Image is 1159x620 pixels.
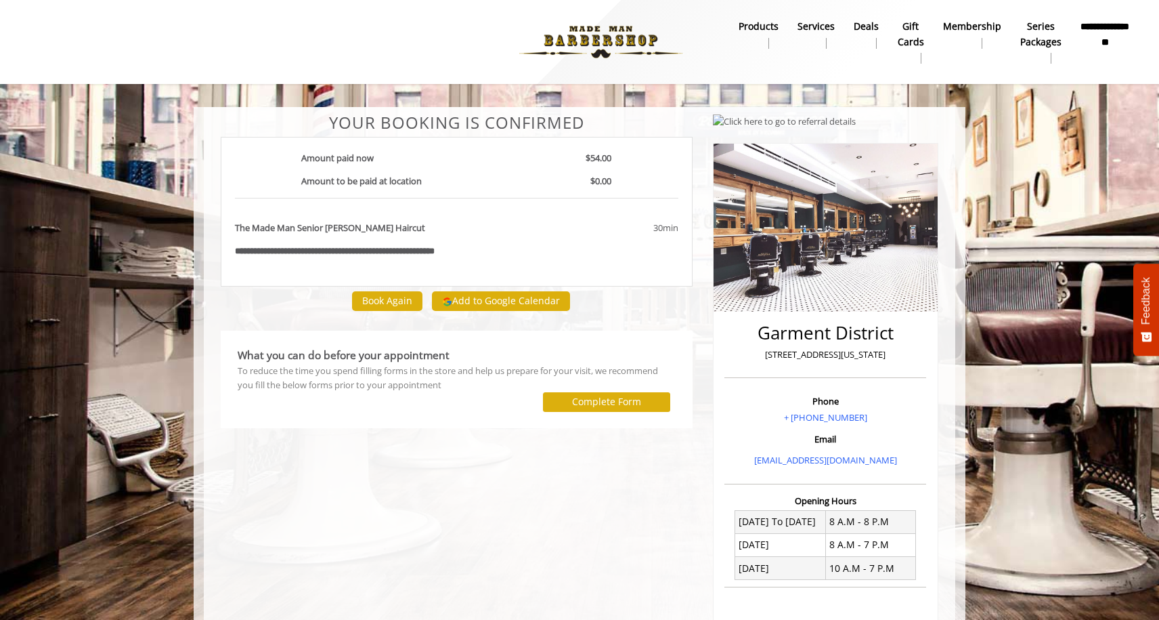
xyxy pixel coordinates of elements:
b: Amount to be paid at location [301,175,422,187]
a: Series packagesSeries packages [1011,17,1071,67]
td: [DATE] To [DATE] [735,511,826,534]
b: products [739,19,779,34]
a: Gift cardsgift cards [888,17,934,67]
div: 30min [544,221,678,235]
td: [DATE] [735,557,826,580]
a: MembershipMembership [934,17,1011,52]
h2: Garment District [728,323,923,343]
b: $0.00 [590,175,611,187]
a: DealsDeals [844,17,888,52]
b: The Made Man Senior [PERSON_NAME] Haircut [235,221,425,235]
b: Series packages [1020,19,1062,49]
img: Click here to go to referral details [713,115,856,129]
a: [EMAIL_ADDRESS][DOMAIN_NAME] [754,454,897,466]
p: [STREET_ADDRESS][US_STATE] [728,348,923,362]
a: + [PHONE_NUMBER] [784,411,867,423]
td: [DATE] [735,534,826,557]
span: Feedback [1140,277,1152,325]
button: Book Again [352,291,422,311]
button: Add to Google Calendar [432,291,570,312]
h3: Email [728,434,923,444]
b: Services [797,19,835,34]
button: Feedback - Show survey [1133,264,1159,356]
b: gift cards [898,19,924,49]
label: Complete Form [572,396,641,407]
a: Productsproducts [729,17,788,52]
img: Made Man Barbershop logo [508,5,694,79]
td: 8 A.M - 8 P.M [825,511,916,534]
button: Complete Form [543,392,670,412]
a: ServicesServices [788,17,844,52]
h3: Opening Hours [724,496,926,505]
b: Amount paid now [301,152,374,164]
div: To reduce the time you spend filling forms in the store and help us prepare for your visit, we re... [238,364,676,392]
b: Membership [943,19,1001,34]
center: Your Booking is confirmed [221,114,693,131]
td: 8 A.M - 7 P.M [825,534,916,557]
h3: Phone [728,396,923,406]
b: $54.00 [586,152,611,164]
b: What you can do before your appointment [238,348,450,363]
b: Deals [854,19,879,34]
td: 10 A.M - 7 P.M [825,557,916,580]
